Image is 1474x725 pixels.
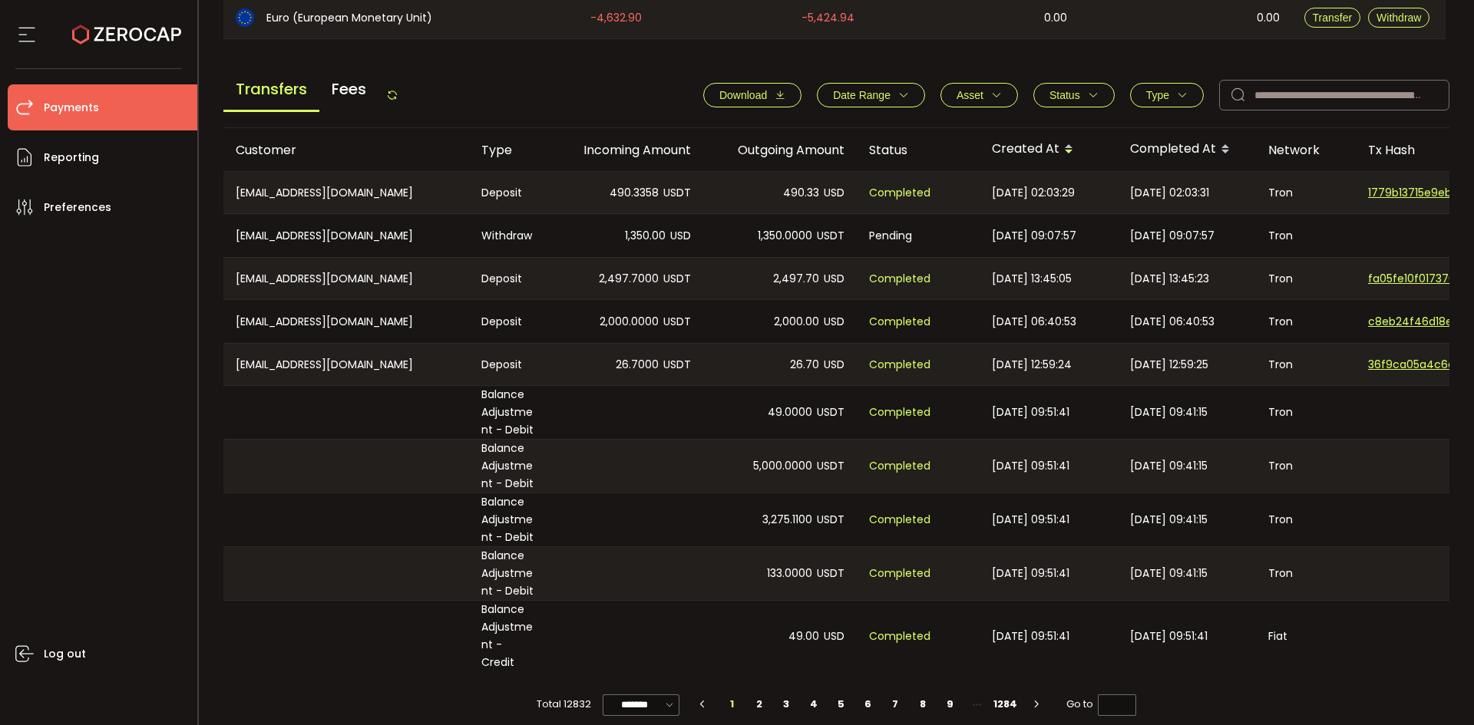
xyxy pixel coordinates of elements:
div: Deposit [469,258,550,299]
span: Completed [869,404,930,421]
li: 3 [772,694,800,715]
span: 5,000.0000 [753,457,812,475]
div: [EMAIL_ADDRESS][DOMAIN_NAME] [223,258,469,299]
span: Go to [1066,694,1136,715]
div: Withdraw [469,214,550,257]
span: USD [824,313,844,331]
span: 2,000.00 [774,313,819,331]
span: [DATE] 09:07:57 [992,227,1076,245]
span: [DATE] 02:03:31 [1130,184,1209,202]
span: 26.70 [790,356,819,374]
div: Balance Adjustment - Debit [469,440,550,493]
span: 26.7000 [616,356,659,374]
li: 5 [827,694,854,715]
div: Created At [980,137,1118,163]
span: 3,275.1100 [762,511,812,529]
span: [DATE] 02:03:29 [992,184,1075,202]
span: [DATE] 13:45:23 [1130,270,1209,288]
div: Tron [1256,258,1356,299]
li: 6 [854,694,882,715]
div: Tron [1256,300,1356,343]
div: Tron [1256,214,1356,257]
iframe: Chat Widget [1397,651,1474,725]
span: Completed [869,565,930,582]
span: [DATE] 09:51:41 [992,404,1069,421]
span: Download [719,89,767,101]
span: 49.00 [788,628,819,645]
span: 490.3358 [610,184,659,202]
span: USD [824,270,844,288]
span: 0.00 [1257,9,1280,27]
span: [DATE] 13:45:05 [992,270,1072,288]
span: Completed [869,270,930,288]
span: USDT [663,313,691,331]
span: [DATE] 06:40:53 [1130,313,1215,331]
span: Status [1049,89,1080,101]
button: Status [1033,83,1115,107]
span: Completed [869,184,930,202]
div: Tron [1256,172,1356,213]
span: 49.0000 [768,404,812,421]
span: [DATE] 09:41:15 [1130,404,1208,421]
div: Deposit [469,172,550,213]
span: USD [824,184,844,202]
span: Preferences [44,196,111,219]
button: Date Range [817,83,925,107]
div: Tron [1256,547,1356,600]
span: [DATE] 09:51:41 [992,457,1069,475]
span: 2,497.7000 [599,270,659,288]
div: Tron [1256,344,1356,385]
div: Tron [1256,440,1356,493]
span: USDT [817,227,844,245]
span: Completed [869,356,930,374]
span: [DATE] 09:41:15 [1130,511,1208,529]
div: Completed At [1118,137,1256,163]
button: Withdraw [1368,8,1429,28]
span: Transfer [1313,12,1353,24]
li: 9 [936,694,963,715]
button: Type [1130,83,1204,107]
span: Pending [869,227,912,245]
span: [DATE] 09:51:41 [992,565,1069,582]
span: Asset [957,89,983,101]
div: Fiat [1256,601,1356,671]
span: 1,350.0000 [758,227,812,245]
span: [DATE] 12:59:24 [992,356,1072,374]
button: Download [703,83,801,107]
span: Date Range [833,89,891,101]
span: Completed [869,313,930,331]
div: Status [857,141,980,159]
li: 8 [909,694,937,715]
span: 490.33 [783,184,819,202]
span: 0.00 [1044,9,1067,27]
span: Withdraw [1377,12,1421,24]
li: 4 [800,694,828,715]
span: USD [824,356,844,374]
span: [DATE] 09:51:41 [1130,628,1208,645]
div: Balance Adjustment - Debit [469,386,550,439]
span: [DATE] 09:41:15 [1130,457,1208,475]
span: Completed [869,457,930,475]
span: [DATE] 12:59:25 [1130,356,1208,374]
span: Transfers [223,68,319,112]
span: Payments [44,97,99,119]
div: [EMAIL_ADDRESS][DOMAIN_NAME] [223,300,469,343]
span: Log out [44,643,86,665]
div: Tron [1256,493,1356,546]
span: [DATE] 06:40:53 [992,313,1076,331]
div: [EMAIL_ADDRESS][DOMAIN_NAME] [223,214,469,257]
span: 133.0000 [767,565,812,582]
li: 2 [745,694,773,715]
span: Reporting [44,147,99,169]
li: 7 [881,694,909,715]
span: Fees [319,68,378,110]
span: [DATE] 09:41:15 [1130,565,1208,582]
span: -5,424.94 [801,9,854,27]
span: Completed [869,628,930,645]
div: Balance Adjustment - Debit [469,547,550,600]
div: Deposit [469,344,550,385]
div: Deposit [469,300,550,343]
span: 2,497.70 [773,270,819,288]
div: Incoming Amount [550,141,703,159]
